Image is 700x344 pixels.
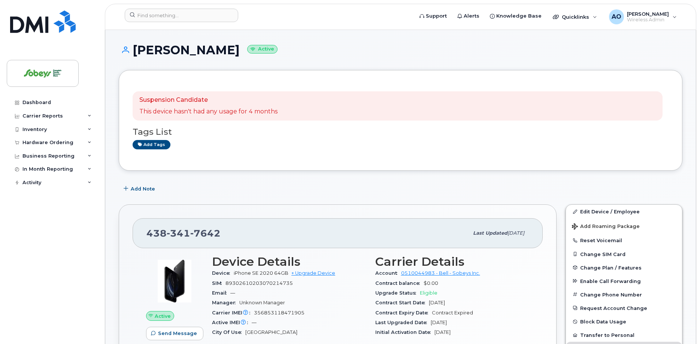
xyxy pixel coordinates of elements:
small: Active [247,45,278,54]
span: 341 [167,228,190,239]
span: [DATE] [429,300,445,305]
span: iPhone SE 2020 64GB [234,270,288,276]
span: Carrier IMEI [212,310,254,316]
span: 356853118471905 [254,310,304,316]
span: Account [375,270,401,276]
span: Enable Call Forwarding [580,278,641,284]
a: Add tags [133,140,170,149]
span: Email [212,290,230,296]
span: Send Message [158,330,197,337]
a: Edit Device / Employee [566,205,682,218]
h3: Device Details [212,255,366,268]
button: Reset Voicemail [566,234,682,247]
button: Enable Call Forwarding [566,274,682,288]
span: 7642 [190,228,221,239]
button: Block Data Usage [566,315,682,328]
span: Add Roaming Package [572,223,640,231]
button: Add Note [119,182,161,195]
button: Change Phone Number [566,288,682,301]
button: Send Message [146,327,203,340]
button: Add Roaming Package [566,218,682,234]
span: Contract Expired [432,310,473,316]
span: [DATE] [434,329,451,335]
span: SIM [212,280,225,286]
span: 89302610203070214735 [225,280,293,286]
span: Active IMEI [212,320,252,325]
h3: Carrier Details [375,255,530,268]
span: Upgrade Status [375,290,420,296]
button: Change SIM Card [566,247,682,261]
span: — [252,320,257,325]
span: — [230,290,235,296]
span: [DATE] [507,230,524,236]
button: Change Plan / Features [566,261,682,274]
span: Active [155,313,171,320]
span: Change Plan / Features [580,265,642,270]
span: [DATE] [431,320,447,325]
span: Manager [212,300,239,305]
button: Request Account Change [566,301,682,315]
span: Last Upgraded Date [375,320,431,325]
span: Last updated [473,230,507,236]
span: Contract Expiry Date [375,310,432,316]
p: Suspension Candidate [139,96,278,104]
span: 438 [146,228,221,239]
img: image20231002-3703462-2fle3a.jpeg [152,259,197,304]
span: Contract Start Date [375,300,429,305]
span: [GEOGRAPHIC_DATA] [245,329,297,335]
a: + Upgrade Device [291,270,335,276]
span: Contract balance [375,280,424,286]
span: $0.00 [424,280,438,286]
span: Add Note [131,185,155,192]
p: This device hasn't had any usage for 4 months [139,107,278,116]
span: Device [212,270,234,276]
h3: Tags List [133,127,669,137]
span: Unknown Manager [239,300,285,305]
span: Eligible [420,290,437,296]
a: 0510044983 - Bell - Sobeys Inc. [401,270,480,276]
span: Initial Activation Date [375,329,434,335]
h1: [PERSON_NAME] [119,43,682,57]
span: City Of Use [212,329,245,335]
button: Transfer to Personal [566,328,682,342]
